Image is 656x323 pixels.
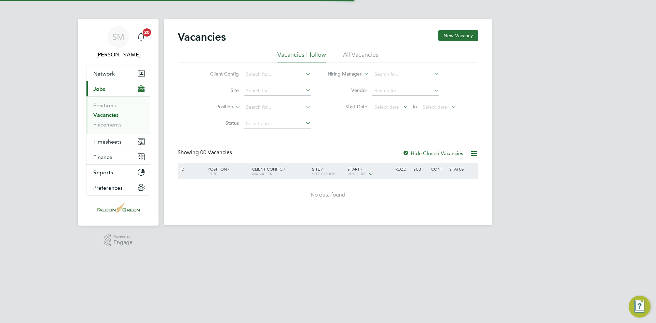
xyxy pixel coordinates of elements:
div: No data found [179,191,477,199]
label: Site [200,87,239,93]
span: Engage [113,240,133,245]
div: Position / [203,163,250,179]
span: Site Group [312,171,335,176]
img: falcongreen-logo-retina.png [97,202,140,213]
span: Shauna McNelis [86,51,150,59]
button: New Vacancy [438,30,478,41]
span: To [410,102,419,111]
a: Vacancies [93,112,119,118]
input: Search for... [372,86,439,96]
button: Reports [86,165,150,180]
div: Sub [412,163,429,175]
label: Start Date [328,104,367,110]
span: SM [112,32,124,41]
span: Select date [374,104,399,110]
button: Engage Resource Center [629,296,651,318]
div: Client Config / [250,163,310,179]
label: Status [200,120,239,126]
input: Select one [244,119,311,129]
button: Finance [86,149,150,164]
button: Network [86,66,150,81]
a: 20 [134,26,148,48]
div: ID [179,163,203,175]
h2: Vacancies [178,30,226,44]
nav: Main navigation [78,19,159,226]
span: Type [208,171,217,176]
a: Powered byEngage [104,234,133,247]
a: Positions [93,102,116,109]
span: Finance [93,154,112,160]
span: Jobs [93,86,105,92]
input: Search for... [244,103,311,112]
div: Site / [310,163,346,179]
label: Position [194,104,233,110]
span: Preferences [93,185,123,191]
span: Manager [252,171,272,176]
input: Search for... [244,70,311,79]
button: Timesheets [86,134,150,149]
button: Preferences [86,180,150,195]
input: Search for... [372,70,439,79]
a: Placements [93,121,122,128]
li: Vacancies I follow [277,51,326,63]
input: Search for... [244,86,311,96]
span: Timesheets [93,138,122,145]
a: SM[PERSON_NAME] [86,26,150,59]
label: Vendor [328,87,367,93]
label: Client Config [200,71,239,77]
span: 20 [143,28,151,37]
label: Hide Closed Vacancies [402,150,463,157]
span: Network [93,70,115,77]
span: Reports [93,169,113,176]
li: All Vacancies [343,51,379,63]
div: Conf [429,163,447,175]
div: Showing [178,149,233,156]
span: Powered by [113,234,133,240]
div: Jobs [86,96,150,134]
span: 00 Vacancies [200,149,232,156]
a: Go to home page [86,202,150,213]
span: Vendors [347,171,367,176]
label: Hiring Manager [322,71,361,78]
button: Jobs [86,81,150,96]
div: Start / [346,163,394,180]
div: Reqd [394,163,411,175]
span: Select date [423,104,447,110]
div: Status [448,163,477,175]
